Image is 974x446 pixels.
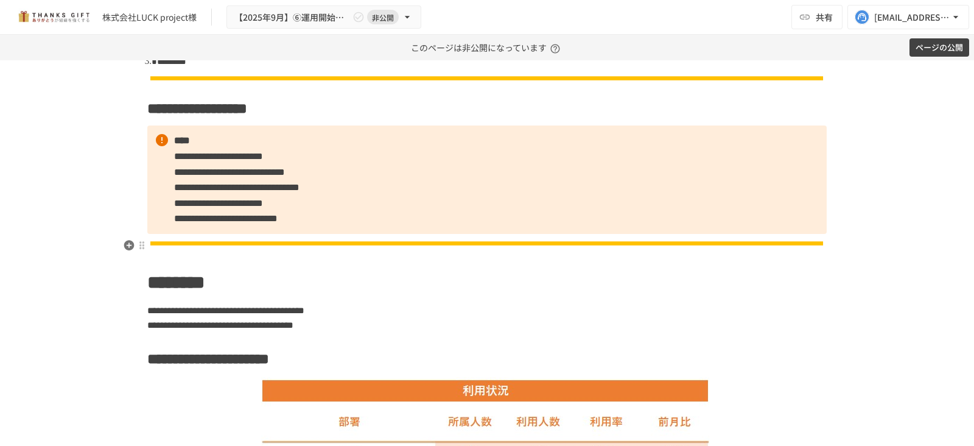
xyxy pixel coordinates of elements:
img: mMP1OxWUAhQbsRWCurg7vIHe5HqDpP7qZo7fRoNLXQh [15,7,93,27]
img: tnrn7azbutyCm2NEp8dpH7ruio95Mk2dNtXhVes6LPE [147,74,827,82]
p: このページは非公開になっています [411,35,564,60]
button: 【2025年9月】⑥運用開始後3回目 振り返りMTG非公開 [226,5,421,29]
div: 株式会社LUCK project様 [102,11,197,24]
div: [EMAIL_ADDRESS][DOMAIN_NAME] [874,10,950,25]
span: 非公開 [367,11,399,24]
button: 共有 [791,5,843,29]
img: tnrn7azbutyCm2NEp8dpH7ruio95Mk2dNtXhVes6LPE [147,239,827,247]
button: ページの公開 [909,38,969,57]
span: 共有 [816,10,833,24]
button: [EMAIL_ADDRESS][DOMAIN_NAME] [847,5,969,29]
span: 【2025年9月】⑥運用開始後3回目 振り返りMTG [234,10,350,25]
